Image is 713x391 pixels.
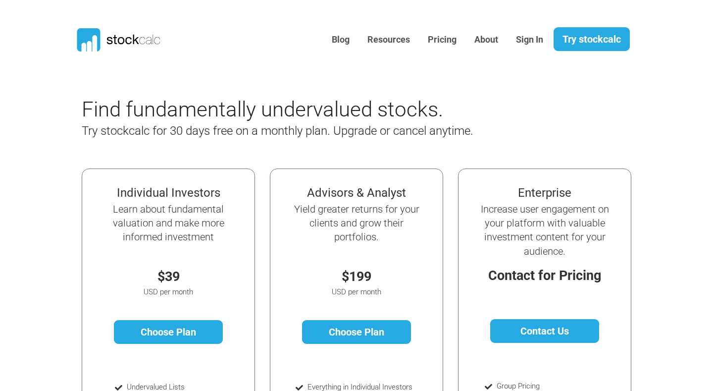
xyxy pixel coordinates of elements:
[102,267,234,287] p: $39
[291,186,422,200] h4: Advisors & Analyst
[324,28,357,52] a: Blog
[479,202,611,258] h5: Increase user engagement on your platform with valuable investment content for your audience.
[420,28,464,52] a: Pricing
[114,320,223,344] a: Choose Plan
[291,202,422,244] h5: Yield greater returns for your clients and grow their portfolios.
[102,286,234,298] p: USD per month
[82,124,537,138] h4: Try stockcalc for 30 days free on a monthly plan. Upgrade or cancel anytime.
[490,319,600,343] a: Contact Us
[360,28,417,52] a: Resources
[554,27,630,51] a: Try stockcalc
[467,28,506,52] a: About
[102,202,234,244] h5: Learn about fundamental valuation and make more informed investment
[479,266,611,286] p: Contact for Pricing
[302,320,411,344] a: Choose Plan
[291,267,422,287] p: $199
[82,97,537,122] h2: Find fundamentally undervalued stocks.
[509,28,551,52] a: Sign In
[291,286,422,298] p: USD per month
[102,186,234,200] h4: Individual Investors
[479,186,611,200] h4: Enterprise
